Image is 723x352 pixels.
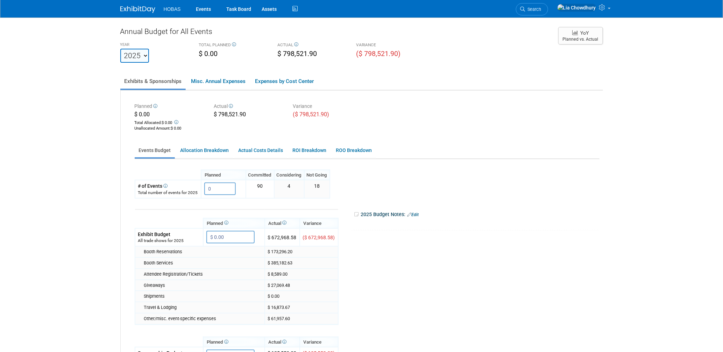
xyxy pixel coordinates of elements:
[144,316,262,322] div: Other/misc. event-specific expenses
[135,144,175,157] a: Events Budget
[300,337,338,347] th: Variance
[265,302,338,313] td: $ 16,873.67
[144,282,262,289] div: Giveaways
[164,6,181,12] span: HOBAS
[138,231,200,238] div: Exhibit Budget
[304,180,330,198] td: 18
[214,103,283,111] div: Actual
[356,50,401,58] span: ($ 798,521.90)
[138,182,198,189] div: # of Events
[144,304,262,311] div: Travel & Lodging
[234,144,287,157] a: Actual Costs Details
[265,246,338,257] td: $ 173,296.20
[332,144,376,157] a: ROO Breakdown
[187,74,250,89] a: Misc. Annual Expenses
[138,190,198,196] div: Total number of events for 2025
[162,120,172,125] span: $ 0.00
[274,170,304,180] th: Considering
[120,42,189,49] div: YEAR
[199,42,267,49] div: TOTAL PLANNED
[176,144,233,157] a: Allocation Breakdown
[558,27,603,44] button: YoY Planned vs. Actual
[303,235,335,240] span: ($ 672,968.58)
[120,74,186,89] a: Exhibits & Sponsorships
[265,257,338,269] td: $ 385,182.63
[278,42,346,49] div: ACTUAL
[144,271,262,277] div: Attendee Registration/Tickets
[203,218,265,228] th: Planned
[293,103,362,111] div: Variance
[525,7,541,12] span: Search
[138,238,200,244] div: All trade shows for 2025
[201,170,246,180] th: Planned
[580,30,589,36] span: YoY
[246,170,274,180] th: Committed
[265,228,300,246] td: $ 672,968.58
[265,313,338,324] td: $ 61,957.60
[135,103,204,111] div: Planned
[251,74,318,89] a: Expenses by Cost Center
[203,337,265,347] th: Planned
[300,218,338,228] th: Variance
[289,144,331,157] a: ROI Breakdown
[516,3,548,15] a: Search
[265,269,338,280] td: $ 8,589.00
[356,42,425,49] div: VARIANCE
[265,218,300,228] th: Actual
[120,6,155,13] img: ExhibitDay
[144,293,262,299] div: Shipments
[246,180,274,198] td: 90
[274,180,304,198] td: 4
[354,209,599,220] div: 2025 Budget Notes:
[144,260,262,266] div: Booth Services
[199,50,218,58] span: $ 0.00
[171,126,182,131] span: $ 0.00
[265,291,338,302] td: $ 0.00
[214,111,283,120] div: $ 798,521.90
[135,111,150,118] span: $ 0.00
[265,280,338,291] td: $ 27,069.48
[135,126,170,131] span: Unallocated Amount
[407,212,419,217] a: Edit
[265,337,300,347] th: Actual
[120,26,551,40] div: Annual Budget for All Events
[135,119,204,126] div: Total Allocated:
[557,4,596,12] img: Lia Chowdhury
[144,249,262,255] div: Booth Reservations
[293,111,329,118] span: ($ 798,521.90)
[304,170,330,180] th: Not Going
[278,50,317,58] span: $ 798,521.90
[135,126,204,131] div: :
